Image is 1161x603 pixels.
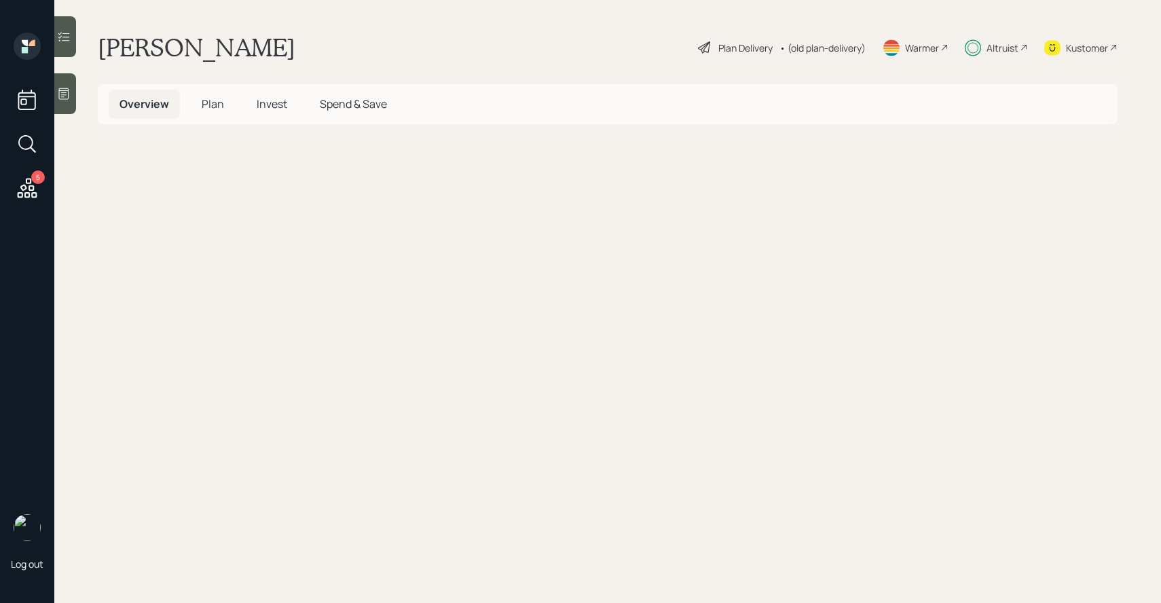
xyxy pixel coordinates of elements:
[1066,41,1108,55] div: Kustomer
[11,558,43,570] div: Log out
[202,96,224,111] span: Plan
[779,41,866,55] div: • (old plan-delivery)
[31,170,45,184] div: 5
[718,41,773,55] div: Plan Delivery
[320,96,387,111] span: Spend & Save
[119,96,169,111] span: Overview
[905,41,939,55] div: Warmer
[14,514,41,541] img: sami-boghos-headshot.png
[98,33,295,62] h1: [PERSON_NAME]
[987,41,1018,55] div: Altruist
[257,96,287,111] span: Invest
